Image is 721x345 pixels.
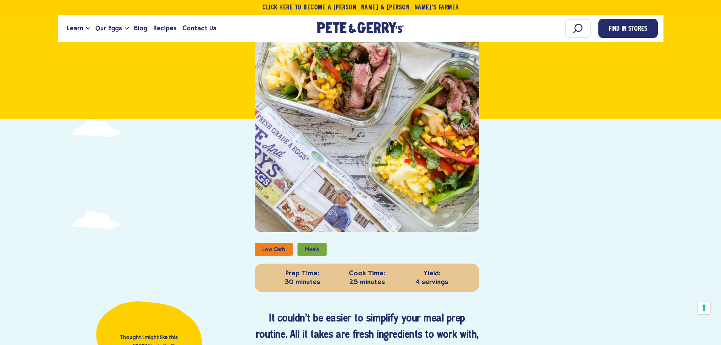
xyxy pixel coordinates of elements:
span: Find in Stores [609,24,647,34]
a: Blog [131,18,150,39]
a: Contact Us [179,18,219,39]
span: Recipes [153,23,176,33]
a: Find in Stores [598,19,658,38]
input: Search [565,19,591,38]
a: Learn [64,18,86,39]
li: Low Carb [255,243,293,256]
button: Open the dropdown menu for Our Eggs [125,27,129,30]
p: Thought I might like this [120,334,178,341]
strong: Prep Time: [272,269,333,278]
p: 30 minutes [272,269,333,287]
li: Meals [297,243,327,256]
button: Open the dropdown menu for Learn [86,27,90,30]
p: 25 minutes [336,269,397,287]
a: Recipes [150,18,179,39]
span: Our Eggs [95,23,122,33]
span: Contact Us [182,23,216,33]
a: Our Eggs [92,18,125,39]
strong: Yield: [401,269,462,278]
strong: Cook Time: [336,269,397,278]
span: Learn [67,23,83,33]
p: 4 servings [401,269,462,287]
button: Your consent preferences for tracking technologies [698,301,710,314]
span: Blog [134,23,147,33]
